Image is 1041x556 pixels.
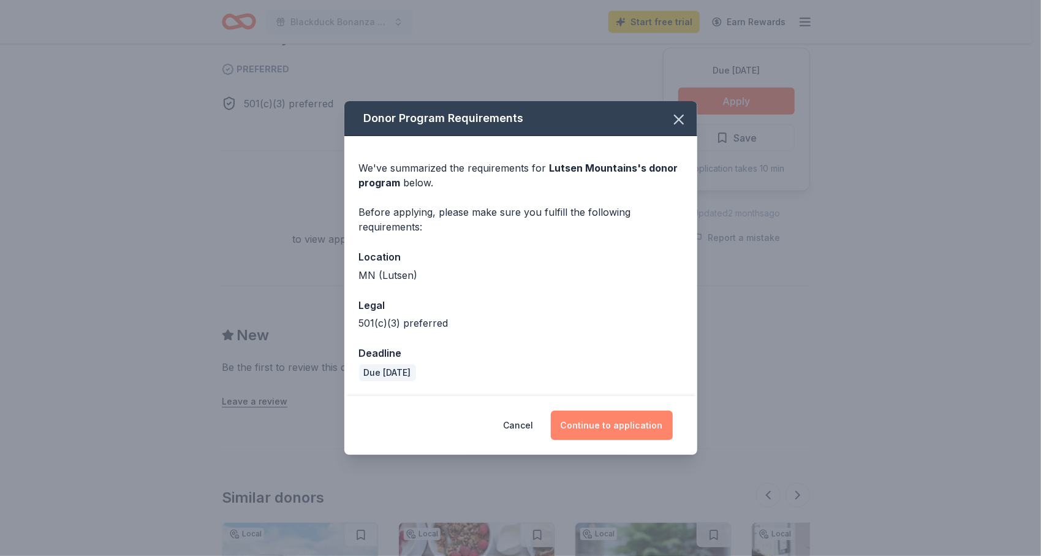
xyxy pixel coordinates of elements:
[359,364,416,381] div: Due [DATE]
[359,161,683,190] div: We've summarized the requirements for below.
[359,249,683,265] div: Location
[359,316,683,330] div: 501(c)(3) preferred
[504,411,534,440] button: Cancel
[359,268,683,283] div: MN (Lutsen)
[551,411,673,440] button: Continue to application
[359,297,683,313] div: Legal
[359,205,683,234] div: Before applying, please make sure you fulfill the following requirements:
[359,345,683,361] div: Deadline
[344,101,697,136] div: Donor Program Requirements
